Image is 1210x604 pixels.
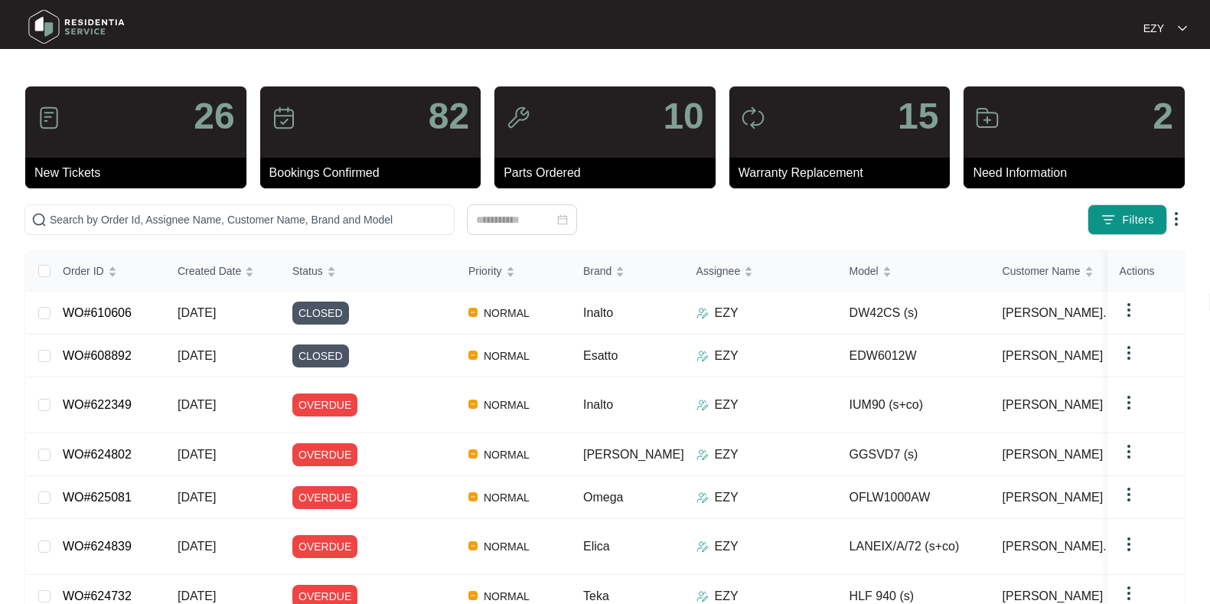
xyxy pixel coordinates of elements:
[850,263,879,279] span: Model
[468,492,478,501] img: Vercel Logo
[583,349,618,362] span: Esatto
[1107,251,1184,292] th: Actions
[1120,584,1138,602] img: dropdown arrow
[1120,442,1138,461] img: dropdown arrow
[269,164,481,182] p: Bookings Confirmed
[63,398,132,411] a: WO#622349
[583,398,613,411] span: Inalto
[468,308,478,317] img: Vercel Logo
[292,443,357,466] span: OVERDUE
[715,304,739,322] p: EZY
[1167,210,1186,228] img: dropdown arrow
[178,306,216,319] span: [DATE]
[715,488,739,507] p: EZY
[1153,98,1173,135] p: 2
[1178,24,1187,32] img: dropdown arrow
[715,446,739,464] p: EZY
[696,263,741,279] span: Assignee
[468,400,478,409] img: Vercel Logo
[178,263,241,279] span: Created Date
[696,491,709,504] img: Assigner Icon
[1003,347,1104,365] span: [PERSON_NAME]
[165,251,280,292] th: Created Date
[837,519,990,575] td: LANEIX/A/72 (s+co)
[741,106,765,130] img: icon
[696,590,709,602] img: Assigner Icon
[1122,212,1154,228] span: Filters
[684,251,837,292] th: Assignee
[478,396,536,414] span: NORMAL
[1120,344,1138,362] img: dropdown arrow
[478,537,536,556] span: NORMAL
[1003,537,1114,556] span: [PERSON_NAME]...
[506,106,530,130] img: icon
[1143,21,1164,36] p: EZY
[63,540,132,553] a: WO#624839
[23,4,130,50] img: residentia service logo
[1003,488,1104,507] span: [PERSON_NAME]
[51,251,165,292] th: Order ID
[63,349,132,362] a: WO#608892
[696,350,709,362] img: Assigner Icon
[468,591,478,600] img: Vercel Logo
[1003,304,1114,322] span: [PERSON_NAME]...
[292,486,357,509] span: OVERDUE
[837,251,990,292] th: Model
[990,251,1143,292] th: Customer Name
[178,349,216,362] span: [DATE]
[583,589,609,602] span: Teka
[715,537,739,556] p: EZY
[1120,393,1138,412] img: dropdown arrow
[194,98,234,135] p: 26
[663,98,703,135] p: 10
[37,106,61,130] img: icon
[63,589,132,602] a: WO#624732
[1003,396,1104,414] span: [PERSON_NAME]
[292,535,357,558] span: OVERDUE
[63,263,104,279] span: Order ID
[1088,204,1167,235] button: filter iconFilters
[837,476,990,519] td: OFLW1000AW
[478,488,536,507] span: NORMAL
[837,335,990,377] td: EDW6012W
[50,211,448,228] input: Search by Order Id, Assignee Name, Customer Name, Brand and Model
[583,306,613,319] span: Inalto
[468,351,478,360] img: Vercel Logo
[292,393,357,416] span: OVERDUE
[837,377,990,433] td: IUM90 (s+co)
[63,306,132,319] a: WO#610606
[456,251,571,292] th: Priority
[292,263,323,279] span: Status
[178,589,216,602] span: [DATE]
[583,491,623,504] span: Omega
[468,263,502,279] span: Priority
[34,164,246,182] p: New Tickets
[1120,301,1138,319] img: dropdown arrow
[837,433,990,476] td: GGSVD7 (s)
[837,292,990,335] td: DW42CS (s)
[468,541,478,550] img: Vercel Logo
[292,344,349,367] span: CLOSED
[1003,446,1104,464] span: [PERSON_NAME]
[1120,535,1138,553] img: dropdown arrow
[63,448,132,461] a: WO#624802
[178,491,216,504] span: [DATE]
[571,251,684,292] th: Brand
[178,540,216,553] span: [DATE]
[739,164,951,182] p: Warranty Replacement
[478,347,536,365] span: NORMAL
[178,398,216,411] span: [DATE]
[429,98,469,135] p: 82
[696,399,709,411] img: Assigner Icon
[696,449,709,461] img: Assigner Icon
[280,251,456,292] th: Status
[178,448,216,461] span: [DATE]
[31,212,47,227] img: search-icon
[583,448,684,461] span: [PERSON_NAME]
[973,164,1185,182] p: Need Information
[478,304,536,322] span: NORMAL
[292,302,349,325] span: CLOSED
[1003,263,1081,279] span: Customer Name
[504,164,716,182] p: Parts Ordered
[63,491,132,504] a: WO#625081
